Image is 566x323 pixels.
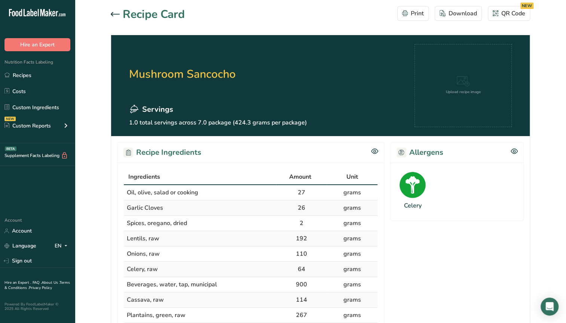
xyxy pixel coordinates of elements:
span: Ingredients [128,172,160,181]
a: Language [4,239,36,252]
div: NEW [520,3,533,9]
td: 27 [276,185,327,200]
a: FAQ . [33,280,42,285]
h2: Recipe Ingredients [123,147,201,158]
td: 192 [276,231,327,246]
div: Open Intercom Messenger [541,298,559,316]
span: Celery, raw [127,265,158,273]
button: QR Code NEW [488,6,530,21]
td: grams [327,200,377,216]
td: 110 [276,246,327,262]
td: grams [327,185,377,200]
img: Celery [400,172,426,198]
td: grams [327,216,377,231]
td: 267 [276,308,327,323]
td: 2 [276,216,327,231]
td: grams [327,231,377,246]
button: Download [435,6,482,21]
div: Custom Reports [4,122,51,130]
span: Plantains, green, raw [127,311,186,319]
span: Garlic Cloves [127,204,163,212]
div: EN [55,242,70,250]
a: About Us . [42,280,59,285]
span: Beverages, water, tap, municipal [127,280,217,289]
p: 1.0 total servings across 7.0 package (424.3 grams per package) [129,118,307,127]
h2: Allergens [397,147,443,158]
div: Print [402,9,424,18]
div: Powered By FoodLabelMaker © 2025 All Rights Reserved [4,302,70,311]
span: Unit [346,172,358,181]
td: grams [327,277,377,292]
td: 900 [276,277,327,292]
div: QR Code [493,9,525,18]
div: NEW [4,117,16,121]
a: Hire an Expert . [4,280,31,285]
td: grams [327,308,377,323]
div: BETA [5,147,16,151]
td: grams [327,246,377,262]
button: Print [397,6,429,21]
span: Amount [289,172,311,181]
span: Cassava, raw [127,296,164,304]
div: Celery [404,201,422,210]
td: 26 [276,200,327,216]
div: Download [440,9,477,18]
td: 114 [276,292,327,308]
h2: Mushroom Sancocho [129,44,307,104]
div: Upload recipe image [446,89,481,95]
h1: Recipe Card [123,6,185,23]
a: Privacy Policy [29,285,52,290]
span: Onions, raw [127,250,160,258]
button: Hire an Expert [4,38,70,51]
td: grams [327,292,377,308]
td: 64 [276,262,327,277]
span: Servings [142,104,173,115]
span: Lentils, raw [127,234,159,243]
a: Terms & Conditions . [4,280,70,290]
td: grams [327,262,377,277]
span: Spices, oregano, dried [127,219,187,227]
span: Oil, olive, salad or cooking [127,188,198,197]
